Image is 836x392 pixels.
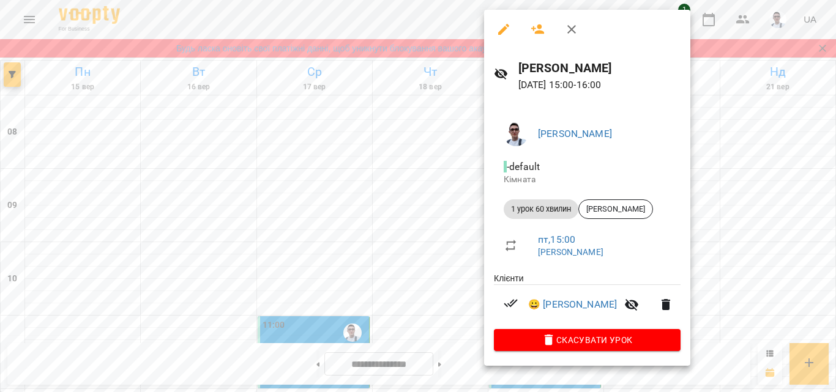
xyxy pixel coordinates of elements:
span: [PERSON_NAME] [579,204,652,215]
div: [PERSON_NAME] [578,199,653,219]
img: 51d9fbe52f8d23c9565e81b88959feee.JPG [504,122,528,146]
span: - default [504,161,542,172]
p: [DATE] 15:00 - 16:00 [518,78,681,92]
a: пт , 15:00 [538,234,575,245]
h6: [PERSON_NAME] [518,59,681,78]
a: [PERSON_NAME] [538,128,612,139]
p: Кімната [504,174,671,186]
a: [PERSON_NAME] [538,247,603,257]
button: Скасувати Урок [494,329,681,351]
span: 1 урок 60 хвилин [504,204,578,215]
ul: Клієнти [494,272,681,329]
span: Скасувати Урок [504,333,671,347]
svg: Візит сплачено [504,296,518,311]
a: 😀 [PERSON_NAME] [528,297,617,312]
